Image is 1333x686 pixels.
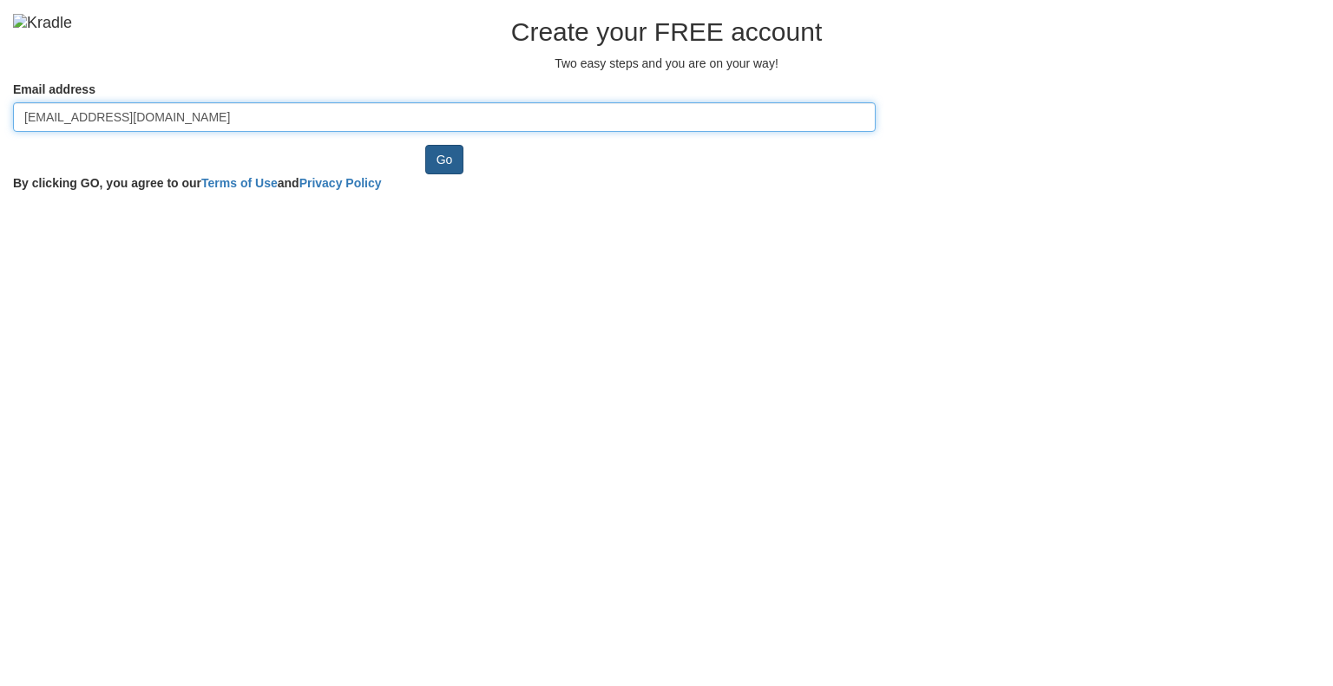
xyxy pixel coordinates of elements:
a: Terms of Use [201,176,278,190]
label: Email address [13,81,95,98]
p: Two easy steps and you are on your way! [13,55,1320,72]
label: By clicking GO, you agree to our and [13,174,382,192]
a: Privacy Policy [299,176,382,190]
img: Kradle [13,14,72,31]
input: Email [13,102,876,132]
input: Go [425,145,464,174]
